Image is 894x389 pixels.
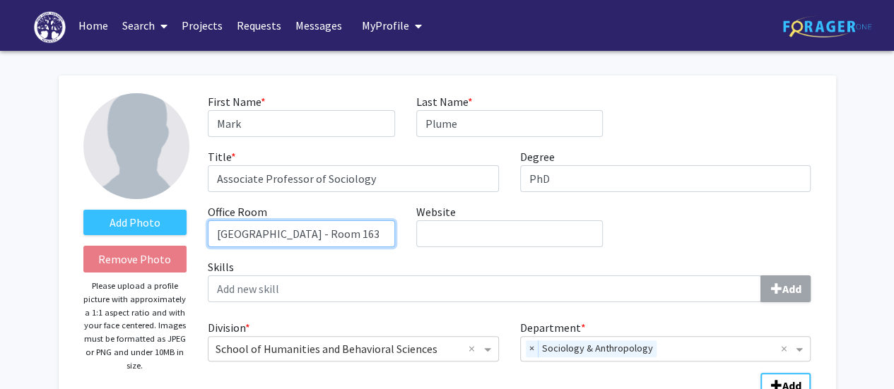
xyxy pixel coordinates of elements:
[510,319,822,361] div: Department
[71,1,115,50] a: Home
[520,148,555,165] label: Degree
[83,93,189,199] img: Profile Picture
[783,16,871,37] img: ForagerOne Logo
[175,1,230,50] a: Projects
[208,148,236,165] label: Title
[197,319,510,361] div: Division
[208,258,811,302] label: Skills
[539,340,657,357] span: Sociology & Anthropology
[520,336,811,361] ng-select: Department
[208,93,266,110] label: First Name
[115,1,175,50] a: Search
[469,340,481,357] span: Clear all
[34,11,66,43] img: High Point University Logo
[11,325,60,378] iframe: Chat
[288,1,349,50] a: Messages
[760,275,811,302] button: Skills
[208,275,761,302] input: SkillsAdd
[526,340,539,357] span: ×
[83,210,187,235] label: AddProfile Picture
[208,203,267,220] label: Office Room
[416,93,473,110] label: Last Name
[208,336,499,361] ng-select: Division
[83,280,187,372] p: Please upload a profile picture with approximately a 1:1 aspect ratio and with your face centered...
[780,340,792,357] span: Clear all
[362,18,409,32] span: My Profile
[83,246,187,273] button: Remove Photo
[782,282,801,296] b: Add
[416,203,456,220] label: Website
[230,1,288,50] a: Requests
